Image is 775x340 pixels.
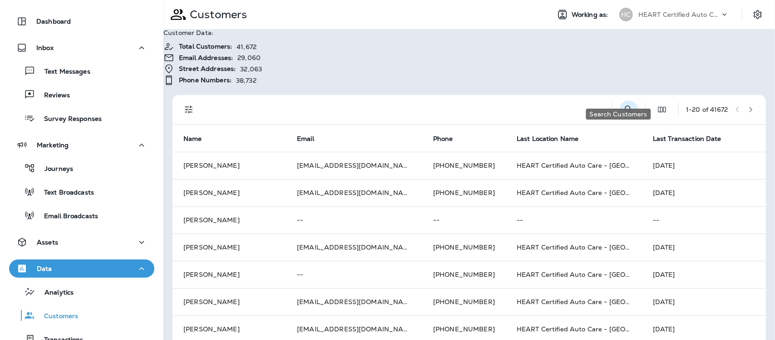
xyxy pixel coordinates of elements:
[620,100,638,119] button: Search Customers
[180,100,198,119] button: Filters
[638,11,720,18] p: HEART Certified Auto Care
[35,165,73,174] p: Journeys
[9,282,154,301] button: Analytics
[297,135,326,143] span: Email
[37,265,52,272] p: Data
[35,115,102,124] p: Survey Responses
[9,206,154,225] button: Email Broadcasts
[35,91,70,100] p: Reviews
[35,289,74,297] p: Analytics
[173,179,286,206] td: [PERSON_NAME]
[163,29,262,36] p: Customer Data:
[9,61,154,80] button: Text Messages
[642,234,766,261] td: [DATE]
[686,106,728,113] div: 1 - 20 of 41672
[422,234,506,261] td: [PHONE_NUMBER]
[237,43,257,50] p: 41,672
[37,141,69,149] p: Marketing
[183,135,202,143] span: Name
[517,135,591,143] span: Last Location Name
[517,161,680,170] span: HEART Certified Auto Care - [GEOGRAPHIC_DATA]
[35,312,78,321] p: Customers
[572,11,610,19] span: Working as:
[9,233,154,251] button: Assets
[297,135,314,143] span: Email
[297,216,411,224] p: --
[653,100,671,119] button: Edit Fields
[173,206,286,234] td: [PERSON_NAME]
[642,261,766,288] td: [DATE]
[9,39,154,57] button: Inbox
[619,8,633,21] div: HC
[36,18,71,25] p: Dashboard
[36,44,54,51] p: Inbox
[517,325,680,333] span: HEART Certified Auto Care - [GEOGRAPHIC_DATA]
[173,152,286,179] td: [PERSON_NAME]
[653,216,755,224] p: --
[517,189,680,197] span: HEART Certified Auto Care - [GEOGRAPHIC_DATA]
[286,288,422,315] td: [EMAIL_ADDRESS][DOMAIN_NAME]
[9,182,154,201] button: Text Broadcasts
[35,68,90,76] p: Text Messages
[9,260,154,278] button: Data
[517,270,680,279] span: HEART Certified Auto Care - [GEOGRAPHIC_DATA]
[173,288,286,315] td: [PERSON_NAME]
[433,135,465,143] span: Phone
[9,306,154,325] button: Customers
[237,54,261,61] p: 29,060
[173,234,286,261] td: [PERSON_NAME]
[179,76,232,84] span: Phone Numbers:
[173,261,286,288] td: [PERSON_NAME]
[179,54,233,62] span: Email Addresses:
[517,216,631,224] p: --
[9,109,154,128] button: Survey Responses
[286,179,422,206] td: [EMAIL_ADDRESS][DOMAIN_NAME]
[422,288,506,315] td: [PHONE_NUMBER]
[286,234,422,261] td: [EMAIL_ADDRESS][DOMAIN_NAME]
[179,65,236,73] span: Street Addresses:
[422,152,506,179] td: [PHONE_NUMBER]
[642,152,766,179] td: [DATE]
[433,216,495,224] p: --
[750,6,766,23] button: Settings
[9,136,154,154] button: Marketing
[236,77,257,84] p: 38,732
[35,189,94,197] p: Text Broadcasts
[642,288,766,315] td: [DATE]
[9,85,154,104] button: Reviews
[517,243,680,251] span: HEART Certified Auto Care - [GEOGRAPHIC_DATA]
[422,261,506,288] td: [PHONE_NUMBER]
[240,65,262,73] p: 32,063
[433,135,453,143] span: Phone
[422,179,506,206] td: [PHONE_NUMBER]
[517,298,680,306] span: HEART Certified Auto Care - [GEOGRAPHIC_DATA]
[37,239,58,246] p: Assets
[35,212,98,221] p: Email Broadcasts
[179,43,232,50] span: Total Customers:
[9,159,154,178] button: Journeys
[183,135,214,143] span: Name
[297,271,411,278] p: --
[653,135,733,143] span: Last Transaction Date
[586,109,651,120] div: Search Customers
[186,8,247,21] p: Customers
[517,135,579,143] span: Last Location Name
[642,179,766,206] td: [DATE]
[9,12,154,30] button: Dashboard
[653,135,721,143] span: Last Transaction Date
[286,152,422,179] td: [EMAIL_ADDRESS][DOMAIN_NAME]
